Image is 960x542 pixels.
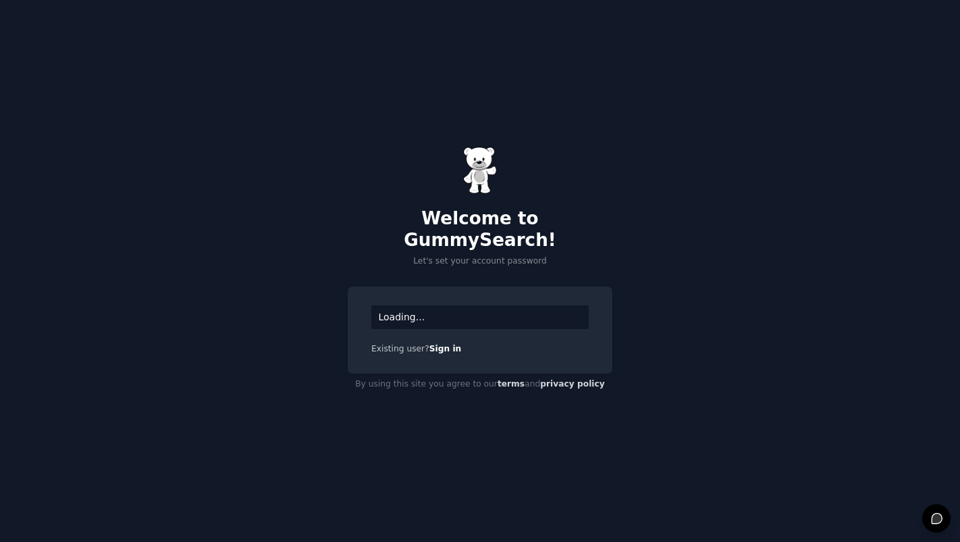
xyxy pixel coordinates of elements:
h2: Welcome to GummySearch! [348,208,612,251]
span: Existing user? [371,344,429,353]
img: Gummy Bear [463,147,497,194]
p: Let's set your account password [348,255,612,268]
a: terms [498,379,525,389]
a: Sign in [429,344,462,353]
a: privacy policy [540,379,605,389]
div: By using this site you agree to our and [348,374,612,395]
div: Loading... [371,305,589,329]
